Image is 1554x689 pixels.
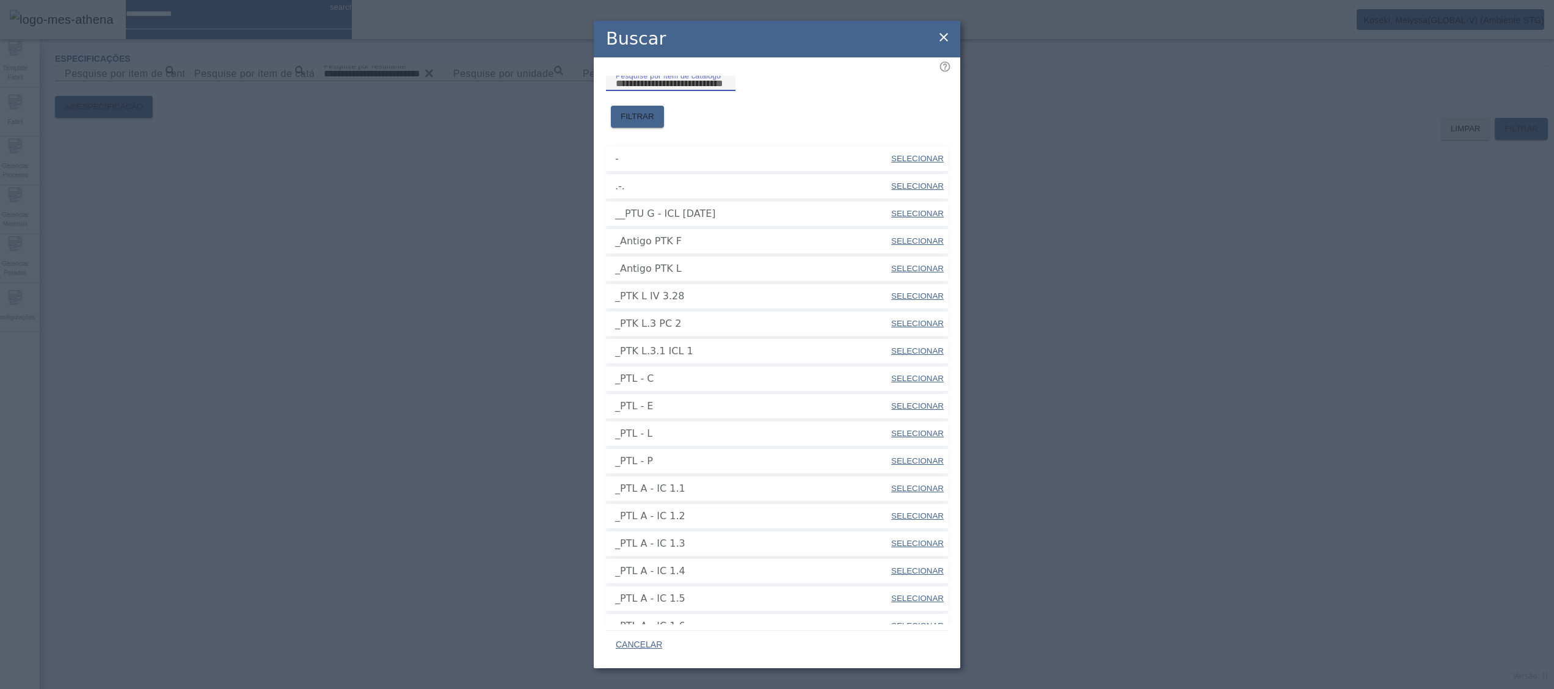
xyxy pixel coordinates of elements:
span: _PTL - C [615,371,890,386]
span: SELECIONAR [891,456,944,465]
span: SELECIONAR [891,621,944,630]
span: SELECIONAR [891,539,944,548]
span: CANCELAR [616,639,662,651]
button: SELECIONAR [890,478,945,500]
button: FILTRAR [611,106,664,128]
button: SELECIONAR [890,148,945,170]
button: SELECIONAR [890,588,945,610]
span: _PTL - L [615,426,890,441]
button: SELECIONAR [890,340,945,362]
span: _PTK L.3.1 ICL 1 [615,344,890,359]
button: SELECIONAR [890,313,945,335]
span: SELECIONAR [891,484,944,493]
span: _PTL A - IC 1.2 [615,509,890,523]
button: SELECIONAR [890,230,945,252]
span: _PTL - P [615,454,890,468]
button: SELECIONAR [890,450,945,472]
span: SELECIONAR [891,346,944,355]
span: SELECIONAR [891,511,944,520]
span: SELECIONAR [891,566,944,575]
button: SELECIONAR [890,395,945,417]
button: SELECIONAR [890,258,945,280]
button: SELECIONAR [890,423,945,445]
span: SELECIONAR [891,236,944,246]
span: __PTU G - ICL [DATE] [615,206,890,221]
span: _PTL A - IC 1.5 [615,591,890,606]
span: SELECIONAR [891,401,944,410]
button: SELECIONAR [890,285,945,307]
button: SELECIONAR [890,560,945,582]
button: SELECIONAR [890,368,945,390]
span: FILTRAR [621,111,654,123]
span: _Antigo PTK F [615,234,890,249]
span: _PTK L IV 3.28 [615,289,890,304]
span: _PTL A - IC 1.4 [615,564,890,578]
span: - [615,151,890,166]
button: SELECIONAR [890,615,945,637]
span: SELECIONAR [891,429,944,438]
span: _PTK L.3 PC 2 [615,316,890,331]
span: SELECIONAR [891,181,944,191]
button: SELECIONAR [890,175,945,197]
span: SELECIONAR [891,291,944,301]
span: SELECIONAR [891,209,944,218]
span: .-. [615,179,890,194]
mat-label: Pesquise por item de catálogo [616,71,721,79]
button: CANCELAR [606,634,672,656]
h2: Buscar [606,26,666,52]
span: _PTL A - IC 1.1 [615,481,890,496]
span: _PTL A - IC 1.6 [615,619,890,633]
span: _PTL - E [615,399,890,414]
span: SELECIONAR [891,264,944,273]
span: SELECIONAR [891,154,944,163]
span: SELECIONAR [891,374,944,383]
button: SELECIONAR [890,505,945,527]
span: _Antigo PTK L [615,261,890,276]
button: SELECIONAR [890,203,945,225]
span: SELECIONAR [891,594,944,603]
span: _PTL A - IC 1.3 [615,536,890,551]
span: SELECIONAR [891,319,944,328]
button: SELECIONAR [890,533,945,555]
